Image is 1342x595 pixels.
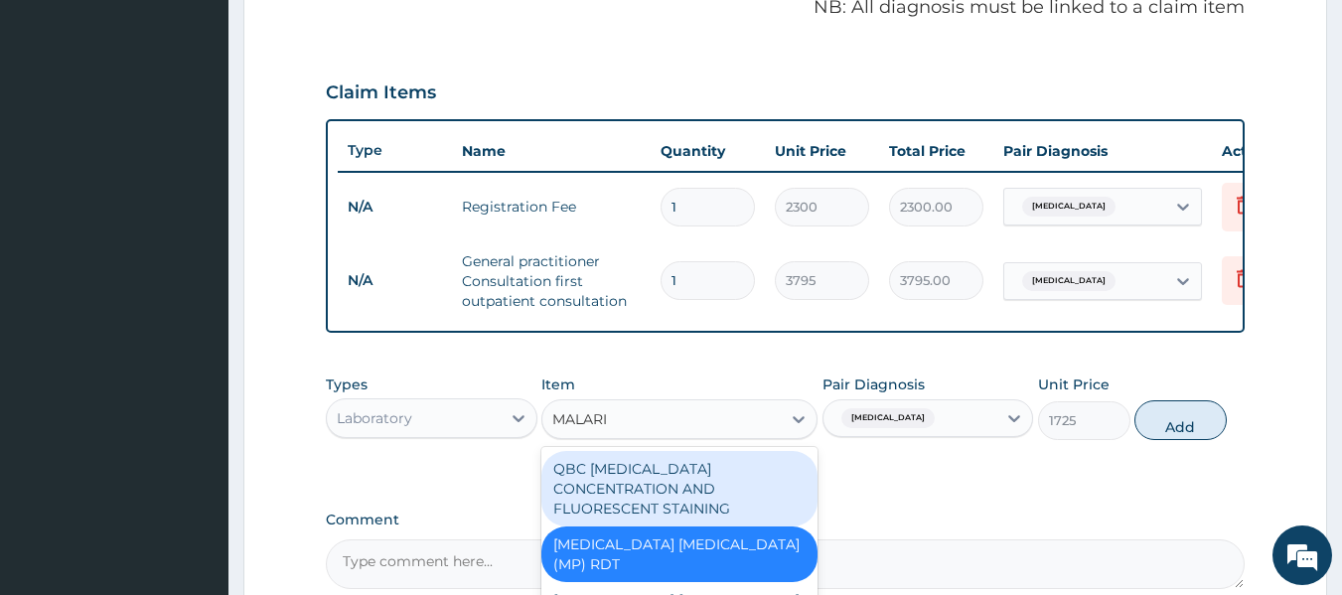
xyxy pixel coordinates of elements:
label: Types [326,376,368,393]
td: General practitioner Consultation first outpatient consultation [452,241,651,321]
td: N/A [338,262,452,299]
div: [MEDICAL_DATA] [MEDICAL_DATA] (MP) RDT [541,526,818,582]
span: [MEDICAL_DATA] [841,408,935,428]
span: [MEDICAL_DATA] [1022,271,1116,291]
div: Minimize live chat window [326,10,373,58]
span: [MEDICAL_DATA] [1022,197,1116,217]
div: Laboratory [337,408,412,428]
label: Item [541,374,575,394]
label: Pair Diagnosis [822,374,925,394]
th: Quantity [651,131,765,171]
th: Unit Price [765,131,879,171]
label: Comment [326,512,1246,528]
div: QBC [MEDICAL_DATA] CONCENTRATION AND FLUORESCENT STAINING [541,451,818,526]
th: Name [452,131,651,171]
span: We're online! [115,174,274,374]
button: Add [1134,400,1227,440]
td: Registration Fee [452,187,651,226]
th: Type [338,132,452,169]
img: d_794563401_company_1708531726252_794563401 [37,99,80,149]
th: Actions [1212,131,1311,171]
label: Unit Price [1038,374,1110,394]
div: Chat with us now [103,111,334,137]
th: Pair Diagnosis [993,131,1212,171]
textarea: Type your message and hit 'Enter' [10,389,378,459]
td: N/A [338,189,452,225]
th: Total Price [879,131,993,171]
h3: Claim Items [326,82,436,104]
